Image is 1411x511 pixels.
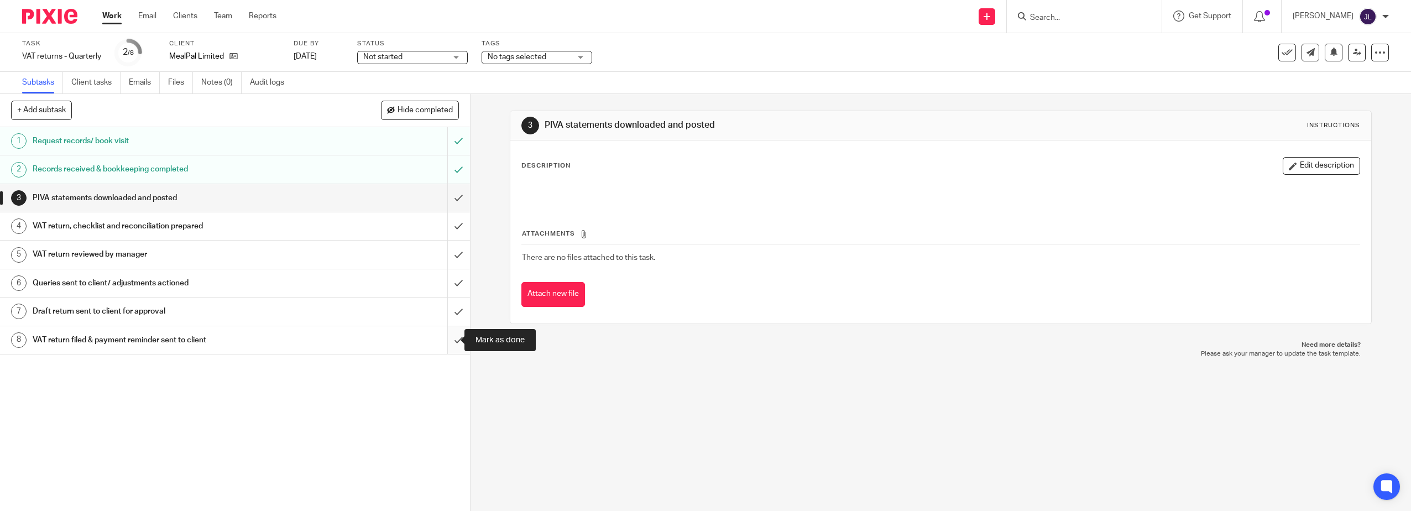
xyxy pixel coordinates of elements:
span: There are no files attached to this task. [522,254,655,262]
div: 5 [11,247,27,263]
label: Status [357,39,468,48]
img: Pixie [22,9,77,24]
a: Team [214,11,232,22]
a: Email [138,11,156,22]
a: Notes (0) [201,72,242,93]
div: VAT returns - Quarterly [22,51,101,62]
div: 3 [11,190,27,206]
p: [PERSON_NAME] [1293,11,1353,22]
button: Attach new file [521,282,585,307]
span: [DATE] [294,53,317,60]
label: Tags [482,39,592,48]
button: Edit description [1283,157,1360,175]
a: Subtasks [22,72,63,93]
a: Audit logs [250,72,292,93]
h1: PIVA statements downloaded and posted [33,190,302,206]
label: Due by [294,39,343,48]
span: Hide completed [398,106,453,115]
label: Client [169,39,280,48]
div: 2 [11,162,27,178]
small: /8 [128,50,134,56]
button: + Add subtask [11,101,72,119]
div: Instructions [1307,121,1360,130]
p: MealPal Limited [169,51,224,62]
a: Client tasks [71,72,121,93]
a: Emails [129,72,160,93]
h1: Draft return sent to client for approval [33,303,302,320]
div: 8 [11,332,27,348]
div: 1 [11,133,27,149]
a: Clients [173,11,197,22]
h1: VAT return filed & payment reminder sent to client [33,332,302,348]
label: Task [22,39,101,48]
span: Attachments [522,231,575,237]
a: Files [168,72,193,93]
h1: VAT return, checklist and reconciliation prepared [33,218,302,234]
p: Description [521,161,571,170]
span: Get Support [1189,12,1231,20]
p: Please ask your manager to update the task template. [521,350,1361,358]
div: 7 [11,304,27,319]
h1: VAT return reviewed by manager [33,246,302,263]
div: 3 [521,117,539,134]
input: Search [1029,13,1128,23]
div: 6 [11,275,27,291]
button: Hide completed [381,101,459,119]
h1: PIVA statements downloaded and posted [545,119,964,131]
div: 2 [123,46,134,59]
a: Work [102,11,122,22]
div: 4 [11,218,27,234]
span: Not started [363,53,403,61]
p: Need more details? [521,341,1361,350]
span: No tags selected [488,53,546,61]
h1: Request records/ book visit [33,133,302,149]
a: Reports [249,11,276,22]
img: svg%3E [1359,8,1377,25]
h1: Queries sent to client/ adjustments actioned [33,275,302,291]
h1: Records received & bookkeeping completed [33,161,302,178]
